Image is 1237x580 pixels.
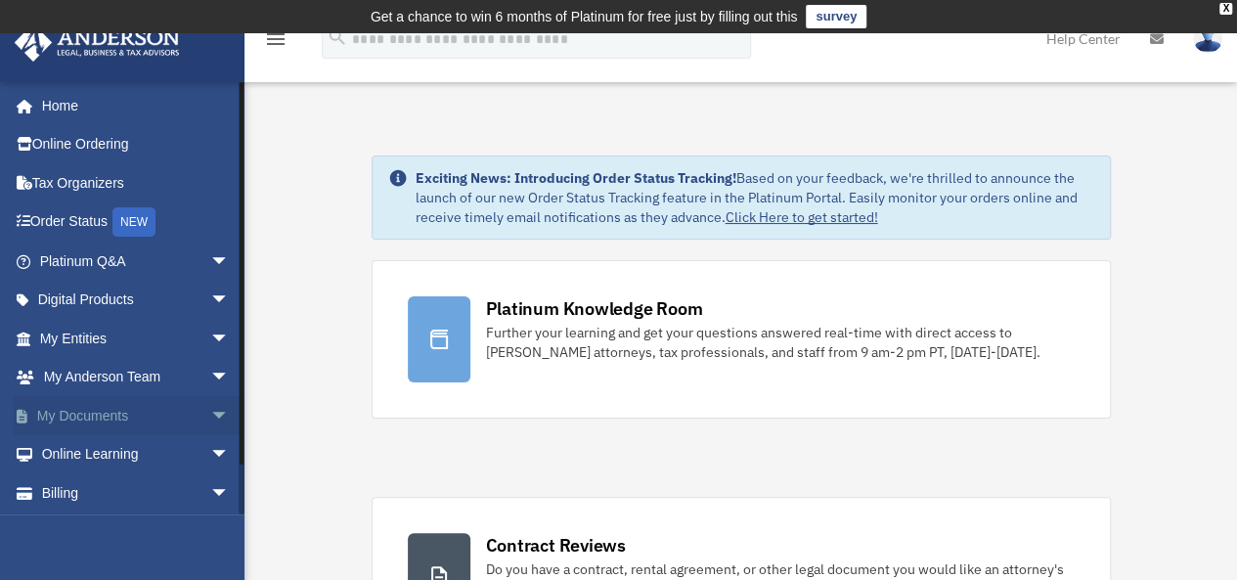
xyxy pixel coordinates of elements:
a: Platinum Q&Aarrow_drop_down [14,242,259,281]
a: Tax Organizers [14,163,259,202]
span: arrow_drop_down [210,396,249,436]
a: Events Calendar [14,513,259,552]
i: search [327,26,348,48]
strong: Exciting News: Introducing Order Status Tracking! [416,169,736,187]
a: Billingarrow_drop_down [14,473,259,513]
span: arrow_drop_down [210,435,249,475]
a: menu [264,34,287,51]
a: survey [806,5,866,28]
img: Anderson Advisors Platinum Portal [9,23,186,62]
a: Platinum Knowledge Room Further your learning and get your questions answered real-time with dire... [372,260,1111,419]
div: close [1219,3,1232,15]
img: User Pic [1193,24,1222,53]
span: arrow_drop_down [210,473,249,513]
a: Order StatusNEW [14,202,259,243]
div: NEW [112,207,155,237]
span: arrow_drop_down [210,242,249,282]
a: My Entitiesarrow_drop_down [14,319,259,358]
div: Further your learning and get your questions answered real-time with direct access to [PERSON_NAM... [486,323,1075,362]
a: Online Ordering [14,125,259,164]
div: Based on your feedback, we're thrilled to announce the launch of our new Order Status Tracking fe... [416,168,1094,227]
a: My Documentsarrow_drop_down [14,396,259,435]
a: My Anderson Teamarrow_drop_down [14,358,259,397]
a: Digital Productsarrow_drop_down [14,281,259,320]
span: arrow_drop_down [210,281,249,321]
a: Home [14,86,249,125]
div: Platinum Knowledge Room [486,296,703,321]
div: Contract Reviews [486,533,626,558]
a: Click Here to get started! [726,208,878,226]
i: menu [264,27,287,51]
span: arrow_drop_down [210,358,249,398]
a: Online Learningarrow_drop_down [14,435,259,474]
div: Get a chance to win 6 months of Platinum for free just by filling out this [371,5,798,28]
span: arrow_drop_down [210,319,249,359]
